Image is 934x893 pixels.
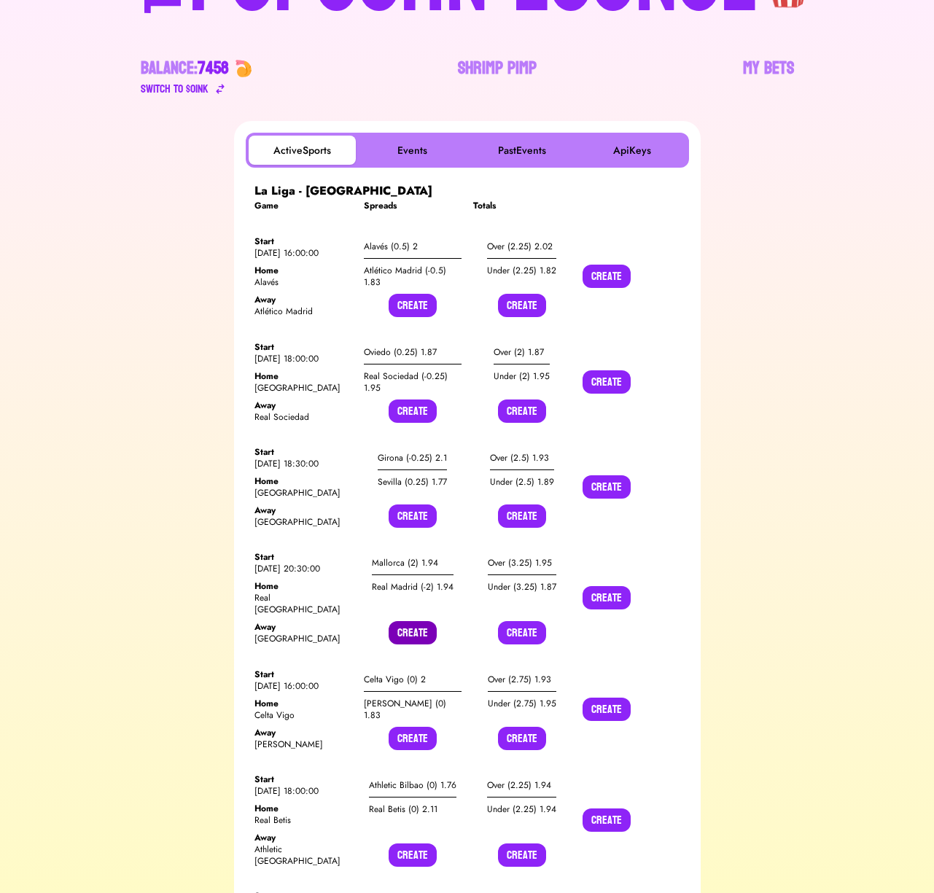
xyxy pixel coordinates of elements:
div: Home [254,580,352,592]
div: Real Madrid (-2) 1.94 [372,575,454,598]
div: Alavés [254,276,352,288]
button: Events [359,136,466,165]
button: Create [583,265,631,288]
div: Game [254,200,352,211]
a: My Bets [743,57,794,98]
div: Spreads [364,200,462,211]
div: Totals [473,200,571,211]
div: Start [254,446,352,458]
div: Over (2) 1.87 [494,340,550,364]
div: Start [254,668,352,680]
div: Real Betis (0) 2.11 [369,798,456,821]
div: Home [254,803,352,814]
span: 7458 [198,52,229,84]
button: ActiveSports [249,136,356,165]
div: Over (2.5) 1.93 [490,446,554,470]
div: Atlético Madrid (-0.5) 1.83 [364,259,462,294]
div: Away [254,504,352,516]
div: Away [254,727,352,738]
div: Athletic Bilbao (0) 1.76 [369,773,456,798]
button: Create [498,399,546,423]
div: Under (2.5) 1.89 [490,470,554,494]
div: Oviedo (0.25) 1.87 [364,340,462,364]
button: Create [498,294,546,317]
div: Home [254,475,352,487]
div: Under (2.75) 1.95 [488,692,556,715]
button: Create [498,727,546,750]
div: Balance: [141,57,229,80]
div: Home [254,698,352,709]
button: Create [583,808,631,832]
div: [PERSON_NAME] (0) 1.83 [364,692,462,727]
div: Under (2.25) 1.82 [487,259,556,282]
div: Real Sociedad [254,411,352,423]
button: PastEvents [469,136,576,165]
div: Start [254,341,352,353]
div: Start [254,235,352,247]
div: [GEOGRAPHIC_DATA] [254,382,352,394]
div: Start [254,551,352,563]
div: Over (2.25) 1.94 [487,773,556,798]
button: Create [583,370,631,394]
button: Create [583,698,631,721]
div: [GEOGRAPHIC_DATA] [254,516,352,528]
div: Girona (-0.25) 2.1 [378,446,447,470]
div: [DATE] 16:00:00 [254,247,352,259]
button: Create [498,621,546,644]
div: Switch to $ OINK [141,80,209,98]
div: Atlético Madrid [254,305,352,317]
a: Shrimp Pimp [458,57,537,98]
button: Create [389,621,437,644]
button: Create [498,843,546,867]
div: Under (2) 1.95 [494,364,550,388]
div: Away [254,399,352,411]
div: Start [254,773,352,785]
div: Sevilla (0.25) 1.77 [378,470,447,494]
button: Create [583,586,631,609]
div: [GEOGRAPHIC_DATA] [254,487,352,499]
img: 🍤 [235,60,252,77]
div: Over (2.25) 2.02 [487,235,556,259]
div: Away [254,621,352,633]
div: Mallorca (2) 1.94 [372,551,454,575]
div: Home [254,370,352,382]
button: Create [389,843,437,867]
div: Athletic [GEOGRAPHIC_DATA] [254,843,352,867]
button: Create [389,727,437,750]
div: [DATE] 20:30:00 [254,563,352,574]
div: Under (2.25) 1.94 [487,798,556,821]
div: Over (2.75) 1.93 [488,668,556,692]
div: Real Betis [254,814,352,826]
div: [DATE] 16:00:00 [254,680,352,692]
div: Under (3.25) 1.87 [488,575,556,598]
div: Alavés (0.5) 2 [364,235,462,259]
div: [DATE] 18:00:00 [254,785,352,797]
div: Away [254,832,352,843]
button: Create [389,504,437,528]
div: [DATE] 18:00:00 [254,353,352,364]
div: La Liga - [GEOGRAPHIC_DATA] [254,182,680,200]
div: Celta Vigo [254,709,352,721]
div: Real Sociedad (-0.25) 1.95 [364,364,462,399]
div: [GEOGRAPHIC_DATA] [254,633,352,644]
button: Create [389,399,437,423]
div: Away [254,294,352,305]
button: ApiKeys [579,136,686,165]
div: Home [254,265,352,276]
button: Create [498,504,546,528]
button: Create [389,294,437,317]
div: [DATE] 18:30:00 [254,458,352,469]
div: [PERSON_NAME] [254,738,352,750]
div: Over (3.25) 1.95 [488,551,556,575]
button: Create [583,475,631,499]
div: Real [GEOGRAPHIC_DATA] [254,592,352,615]
div: Celta Vigo (0) 2 [364,668,462,692]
